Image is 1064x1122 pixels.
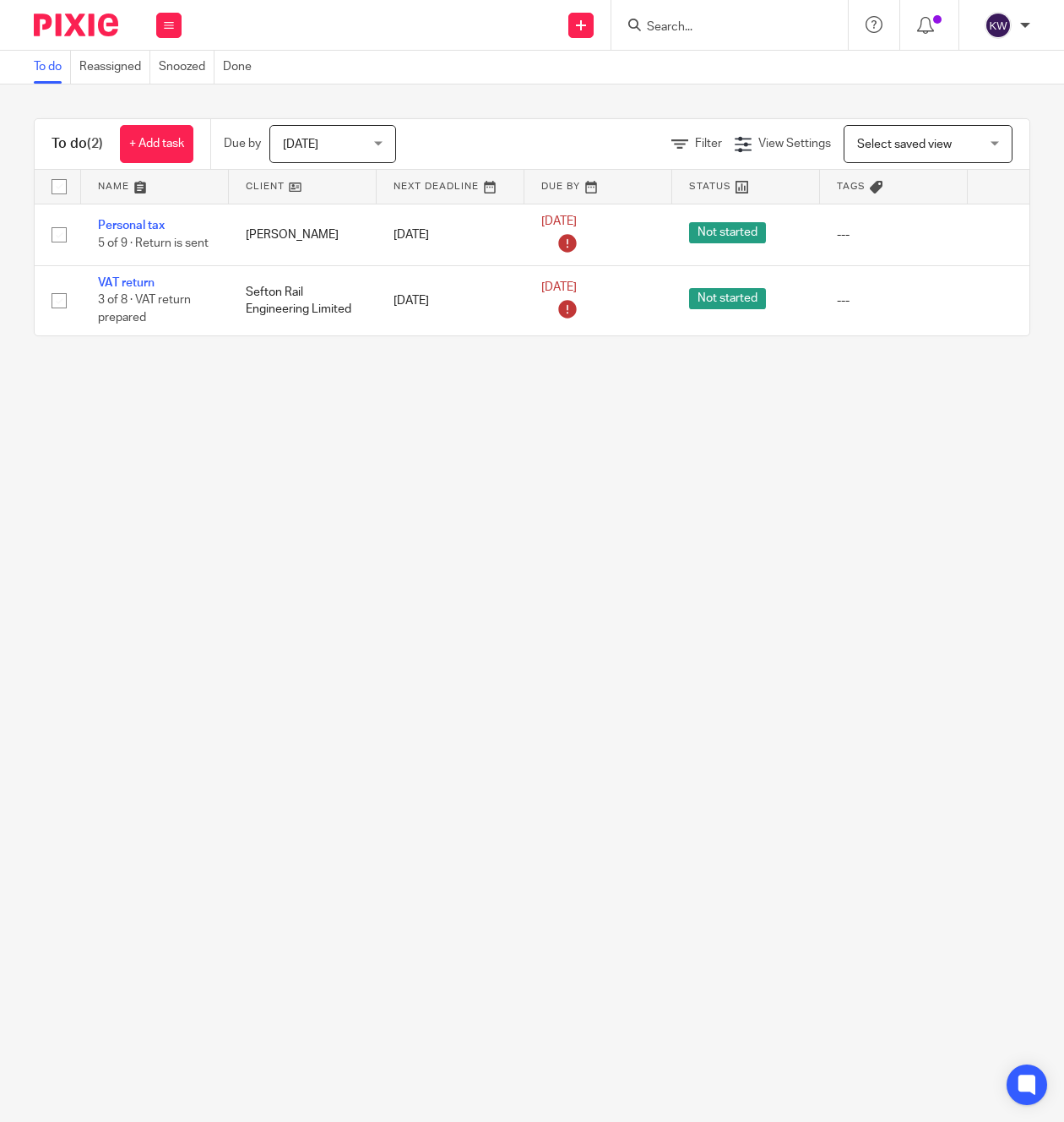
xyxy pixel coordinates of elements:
td: Sefton Rail Engineering Limited [229,266,377,335]
span: Not started [689,222,766,243]
p: Due by [224,135,261,152]
span: [DATE] [541,215,577,227]
span: Select saved view [857,139,952,150]
span: [DATE] [283,139,318,150]
img: Pixie [34,14,118,36]
div: --- [837,226,951,243]
a: + Add task [120,125,193,163]
span: (2) [87,137,103,150]
td: [DATE] [377,204,524,266]
td: [DATE] [377,266,524,335]
a: Snoozed [159,51,214,84]
span: Filter [695,138,722,150]
td: [PERSON_NAME] [229,204,377,266]
span: [DATE] [541,281,577,293]
span: 5 of 9 · Return is sent [98,237,209,249]
a: Done [223,51,260,84]
a: To do [34,51,71,84]
h1: To do [52,135,103,153]
span: View Settings [758,138,831,150]
input: Search [645,20,797,35]
div: --- [837,292,951,309]
span: Not started [689,288,766,309]
span: 3 of 8 · VAT return prepared [98,295,191,324]
a: VAT return [98,277,155,289]
img: svg%3E [985,12,1012,39]
span: Tags [837,182,866,191]
a: Personal tax [98,220,165,231]
a: Reassigned [79,51,150,84]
